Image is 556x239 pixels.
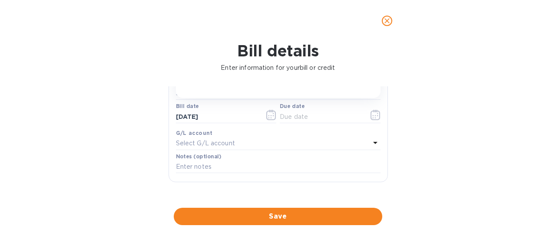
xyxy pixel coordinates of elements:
[176,130,213,136] b: G/L account
[7,63,549,72] p: Enter information for your bill or credit
[280,110,362,123] input: Due date
[280,104,304,109] label: Due date
[174,208,382,225] button: Save
[377,10,397,31] button: close
[176,160,381,174] input: Enter notes
[181,211,375,222] span: Save
[176,104,199,109] label: Bill date
[7,42,549,60] h1: Bill details
[176,110,258,123] input: Select date
[172,193,384,201] p: Bill image
[176,154,222,159] label: Notes (optional)
[176,139,235,148] p: Select G/L account
[176,89,215,98] p: Select terms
